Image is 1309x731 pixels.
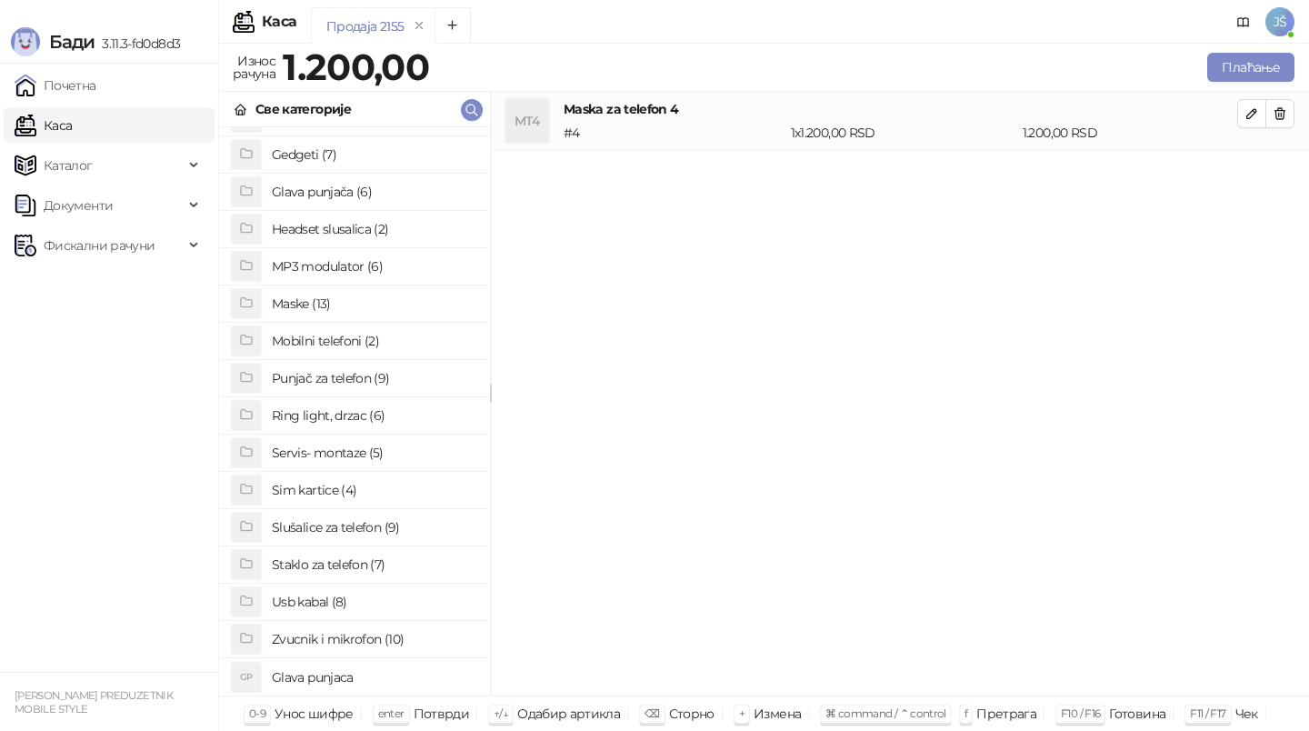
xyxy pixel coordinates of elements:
h4: Sim kartice (4) [272,476,475,505]
div: 1.200,00 RSD [1019,123,1241,143]
h4: Punjač za telefon (9) [272,364,475,393]
img: Logo [11,27,40,56]
div: Сторно [669,702,714,726]
span: enter [378,706,405,720]
h4: Glava punjaca [272,663,475,692]
div: # 4 [560,123,787,143]
a: Документација [1229,7,1258,36]
button: Add tab [435,7,471,44]
span: ⌘ command / ⌃ control [825,706,946,720]
div: Потврди [414,702,470,726]
h4: MP3 modulator (6) [272,252,475,281]
div: 1 x 1.200,00 RSD [787,123,1019,143]
h4: Usb kabal (8) [272,587,475,616]
span: Каталог [44,147,93,184]
button: remove [407,18,431,34]
div: Продаја 2155 [326,16,404,36]
button: Плаћање [1207,53,1294,82]
h4: Glava punjača (6) [272,177,475,206]
h4: Zvucnik i mikrofon (10) [272,625,475,654]
span: Фискални рачуни [44,227,155,264]
h4: Maske (13) [272,289,475,318]
strong: 1.200,00 [283,45,429,89]
h4: Maska za telefon 4 [564,99,1237,119]
div: GP [232,663,261,692]
div: Готовина [1109,702,1165,726]
div: Одабир артикла [517,702,620,726]
a: Каса [15,107,72,144]
div: Све категорије [255,99,351,119]
span: 3.11.3-fd0d8d3 [95,35,180,52]
h4: Gedgeti (7) [272,140,475,169]
h4: Mobilni telefoni (2) [272,326,475,355]
span: ↑/↓ [494,706,508,720]
div: Унос шифре [275,702,354,726]
small: [PERSON_NAME] PREDUZETNIK MOBILE STYLE [15,689,173,716]
a: Почетна [15,67,96,104]
span: F11 / F17 [1190,706,1225,720]
div: Претрага [976,702,1036,726]
span: f [964,706,967,720]
span: JŠ [1265,7,1294,36]
div: Чек [1235,702,1258,726]
span: + [739,706,744,720]
div: Измена [754,702,801,726]
span: Документи [44,187,113,224]
div: grid [219,127,490,696]
h4: Headset slusalica (2) [272,215,475,244]
div: Износ рачуна [229,49,279,85]
span: 0-9 [249,706,265,720]
span: Бади [49,31,95,53]
div: Каса [262,15,296,29]
h4: Staklo za telefon (7) [272,550,475,579]
span: ⌫ [645,706,659,720]
h4: Servis- montaze (5) [272,438,475,467]
h4: Ring light, drzac (6) [272,401,475,430]
div: MT4 [505,99,549,143]
span: F10 / F16 [1061,706,1100,720]
h4: Slušalice za telefon (9) [272,513,475,542]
